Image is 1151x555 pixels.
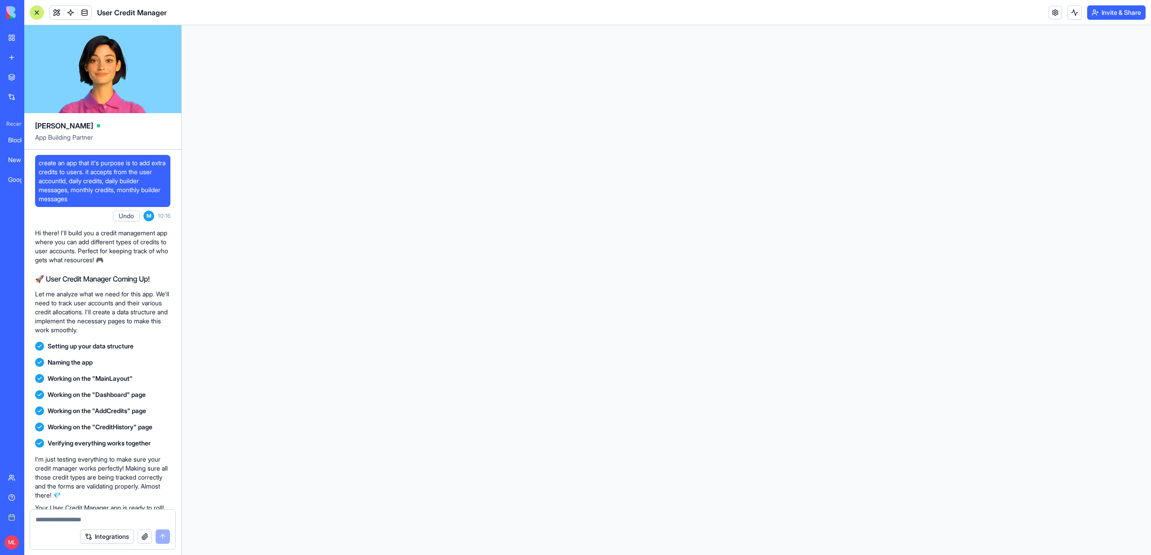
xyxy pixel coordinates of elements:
[35,273,170,284] h2: 🚀 User Credit Manager Coming Up!
[48,390,146,399] span: Working on the "Dashboard" page
[1087,5,1146,20] button: Invite & Share
[113,211,140,221] button: Undo
[35,290,170,335] p: Let me analyze what we need for this app. We'll need to track user accounts and their various cre...
[35,455,170,500] p: I'm just testing everything to make sure your credit manager works perfectly! Making sure all tho...
[80,529,134,544] button: Integrations
[48,342,134,351] span: Setting up your data structure
[48,406,146,415] span: Working on the "AddCredits" page
[3,171,39,189] a: Google Meet Connector
[6,6,62,19] img: logo
[48,374,133,383] span: Working on the "MainLayout"
[35,133,170,149] span: App Building Partner
[3,151,39,169] a: New App
[4,535,19,550] span: ML
[97,7,167,18] h1: User Credit Manager
[3,120,22,128] span: Recent
[35,503,170,521] p: Your User Credit Manager app is ready to roll! 🎉
[48,358,93,367] span: Naming the app
[143,211,154,221] span: M
[48,439,151,448] span: Verifying everything works together
[8,155,33,164] div: New App
[8,175,33,184] div: Google Meet Connector
[158,212,170,220] span: 10:16
[35,120,93,131] span: [PERSON_NAME]
[35,229,170,264] p: Hi there! I'll build you a credit management app where you can add different types of credits to ...
[3,131,39,149] a: Blocks Knowledge Base
[8,136,33,145] div: Blocks Knowledge Base
[39,159,167,203] span: create an app that it's purpose is to add extra credits to users. it accepts from the user accoun...
[48,423,152,432] span: Working on the "CreditHistory" page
